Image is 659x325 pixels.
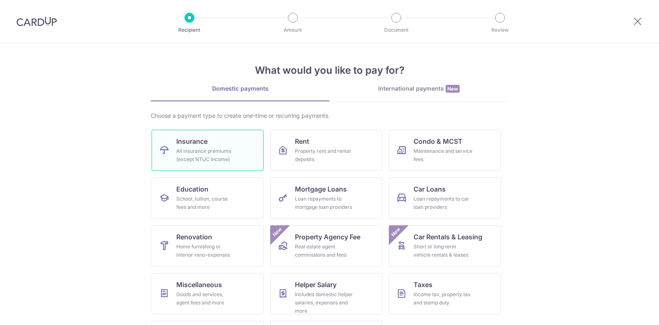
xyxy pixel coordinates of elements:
[151,84,329,93] div: Domestic payments
[366,26,427,34] p: Document
[176,195,236,211] div: School, tuition, course fees and more
[176,184,208,194] span: Education
[389,273,501,314] a: TaxesIncome tax, property tax and stamp duty
[152,178,264,219] a: EducationSchool, tuition, course fees and more
[176,290,236,307] div: Goods and services, agent fees and more
[271,225,284,239] span: New
[176,232,212,242] span: Renovation
[389,130,501,171] a: Condo & MCSTMaintenance and service fees
[16,16,57,26] img: CardUp
[389,225,403,239] span: New
[295,290,354,315] div: Includes domestic helper salaries, expenses and more
[606,300,651,321] iframe: Opens a widget where you can find more information
[176,136,208,146] span: Insurance
[176,243,236,259] div: Home furnishing or interior reno-expenses
[270,225,382,267] a: Property Agency FeeReal estate agent commissions and feesNew
[151,63,508,78] h4: What would you like to pay for?
[295,136,309,146] span: Rent
[270,178,382,219] a: Mortgage LoansLoan repayments to mortgage loan providers
[151,112,508,120] div: Choose a payment type to create one-time or recurring payments.
[414,184,446,194] span: Car Loans
[270,130,382,171] a: RentProperty rent and rental deposits
[414,147,473,164] div: Maintenance and service fees
[152,225,264,267] a: RenovationHome furnishing or interior reno-expenses
[295,184,347,194] span: Mortgage Loans
[159,26,220,34] p: Recipient
[414,232,482,242] span: Car Rentals & Leasing
[262,26,323,34] p: Amount
[270,273,382,314] a: Helper SalaryIncludes domestic helper salaries, expenses and more
[414,290,473,307] div: Income tax, property tax and stamp duty
[446,85,460,93] span: New
[329,84,508,93] div: International payments
[295,195,354,211] div: Loan repayments to mortgage loan providers
[295,147,354,164] div: Property rent and rental deposits
[414,195,473,211] div: Loan repayments to car loan providers
[176,280,222,290] span: Miscellaneous
[152,130,264,171] a: InsuranceAll insurance premiums (except NTUC Income)
[176,147,236,164] div: All insurance premiums (except NTUC Income)
[295,243,354,259] div: Real estate agent commissions and fees
[414,243,473,259] div: Short or long‑term vehicle rentals & leases
[414,280,432,290] span: Taxes
[152,273,264,314] a: MiscellaneousGoods and services, agent fees and more
[389,225,501,267] a: Car Rentals & LeasingShort or long‑term vehicle rentals & leasesNew
[414,136,463,146] span: Condo & MCST
[470,26,530,34] p: Review
[295,280,337,290] span: Helper Salary
[389,178,501,219] a: Car LoansLoan repayments to car loan providers
[295,232,360,242] span: Property Agency Fee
